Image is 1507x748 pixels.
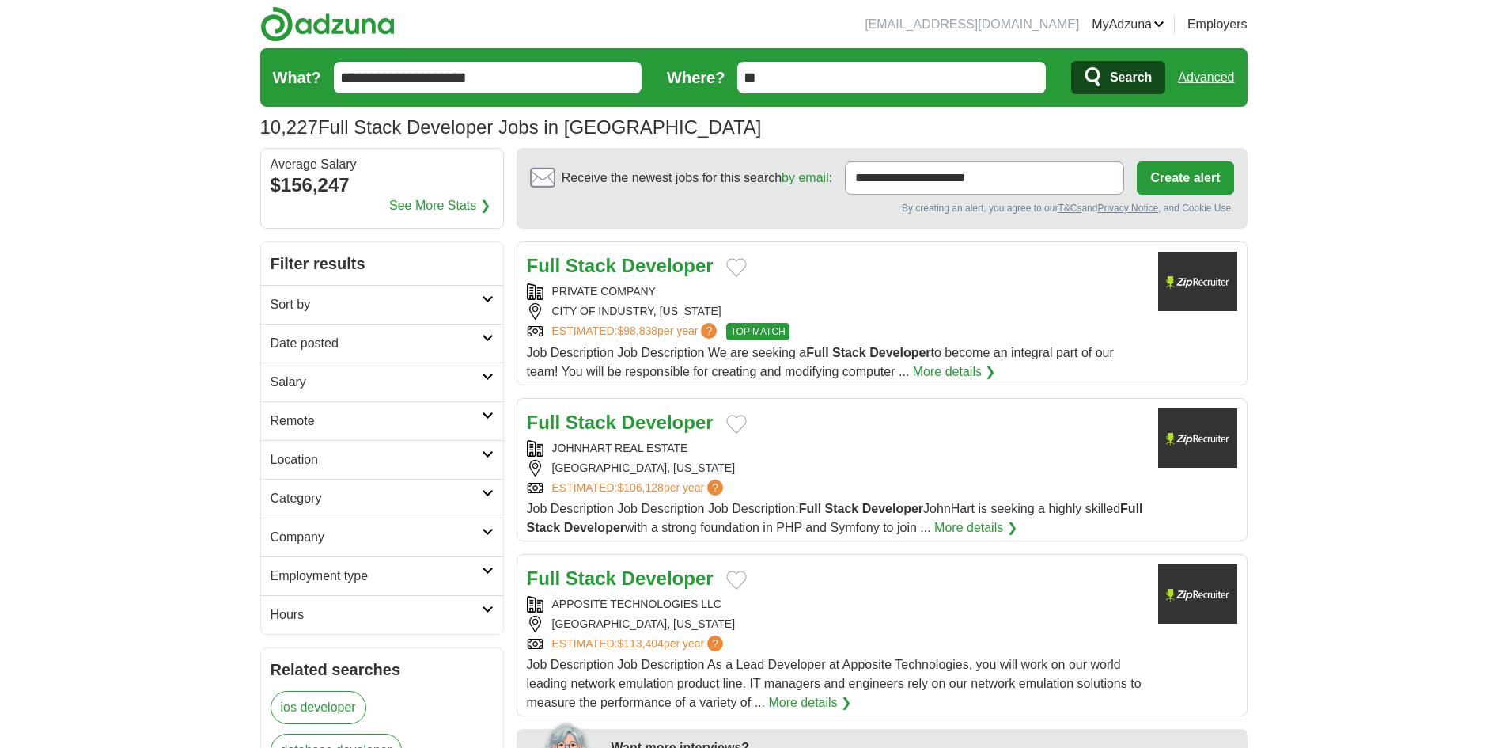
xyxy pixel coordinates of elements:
[552,323,721,340] a: ESTIMATED:$98,838per year?
[1178,62,1234,93] a: Advanced
[260,6,395,42] img: Adzuna logo
[1110,62,1152,93] span: Search
[622,255,714,276] strong: Developer
[707,480,723,496] span: ?
[832,346,866,359] strong: Stack
[1058,203,1081,214] a: T&Cs
[527,460,1145,477] div: [GEOGRAPHIC_DATA], [US_STATE]
[271,489,482,508] h2: Category
[271,295,482,314] h2: Sort by
[617,325,657,337] span: $98,838
[1092,15,1164,34] a: MyAdzuna
[701,323,717,339] span: ?
[527,616,1145,632] div: [GEOGRAPHIC_DATA], [US_STATE]
[260,113,318,142] span: 10,227
[261,324,503,363] a: Date posted
[261,285,503,324] a: Sort by
[806,346,828,359] strong: Full
[566,568,616,589] strong: Stack
[261,440,503,479] a: Location
[530,201,1234,215] div: By creating an alert, you agree to our and , and Cookie Use.
[261,595,503,634] a: Hours
[271,658,494,682] h2: Related searches
[271,412,482,431] h2: Remote
[617,637,663,650] span: $113,404
[260,116,762,138] h1: Full Stack Developer Jobs in [GEOGRAPHIC_DATA]
[566,412,616,433] strong: Stack
[527,412,561,433] strong: Full
[552,636,727,652] a: ESTIMATED:$113,404per year?
[261,479,503,518] a: Category
[527,521,561,534] strong: Stack
[1071,61,1165,94] button: Search
[261,518,503,556] a: Company
[913,363,996,382] a: More details ❯
[271,158,494,171] div: Average Salary
[726,571,747,590] button: Add to favorite jobs
[271,450,482,469] h2: Location
[1158,564,1237,624] img: Company logo
[726,323,789,340] span: TOP MATCH
[622,412,714,433] strong: Developer
[622,568,714,589] strong: Developer
[527,568,714,589] a: Full Stack Developer
[527,658,1142,709] span: Job Description Job Description As a Lead Developer at Apposite Technologies, you will work on ou...
[271,373,482,392] h2: Salary
[1158,252,1237,311] img: Boston Private Bank & Trust Company logo
[261,363,503,401] a: Salary
[527,412,714,433] a: Full Stack Developer
[825,502,859,515] strong: Stack
[865,15,1079,34] li: [EMAIL_ADDRESS][DOMAIN_NAME]
[799,502,821,515] strong: Full
[667,66,725,89] label: Where?
[552,480,727,496] a: ESTIMATED:$106,128per year?
[271,334,482,353] h2: Date posted
[527,255,561,276] strong: Full
[1120,502,1142,515] strong: Full
[527,255,714,276] a: Full Stack Developer
[617,481,663,494] span: $106,128
[1187,15,1248,34] a: Employers
[1158,408,1237,468] img: Company logo
[261,242,503,285] h2: Filter results
[862,502,923,515] strong: Developer
[271,691,366,724] a: ios developer
[527,502,1143,534] span: Job Description Job Description Job Description: JohnHart is seeking a highly skilled with a stro...
[562,169,832,188] span: Receive the newest jobs for this search :
[1137,161,1233,195] button: Create alert
[273,66,321,89] label: What?
[527,568,561,589] strong: Full
[707,636,723,651] span: ?
[261,556,503,595] a: Employment type
[726,415,747,434] button: Add to favorite jobs
[527,440,1145,457] div: JOHNHART REAL ESTATE
[934,518,1017,537] a: More details ❯
[271,567,482,586] h2: Employment type
[261,401,503,440] a: Remote
[271,606,482,625] h2: Hours
[566,255,616,276] strong: Stack
[869,346,930,359] strong: Developer
[527,303,1145,320] div: CITY OF INDUSTRY, [US_STATE]
[1097,203,1158,214] a: Privacy Notice
[768,693,851,712] a: More details ❯
[527,596,1145,613] div: APPOSITE TECHNOLOGIES LLC
[552,285,656,298] a: PRIVATE COMPANY
[527,346,1114,378] span: Job Description Job Description We are seeking a to become an integral part of our team! You will...
[389,196,490,215] a: See More Stats ❯
[782,171,829,184] a: by email
[726,258,747,277] button: Add to favorite jobs
[271,171,494,199] div: $156,247
[271,528,482,547] h2: Company
[564,521,625,534] strong: Developer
